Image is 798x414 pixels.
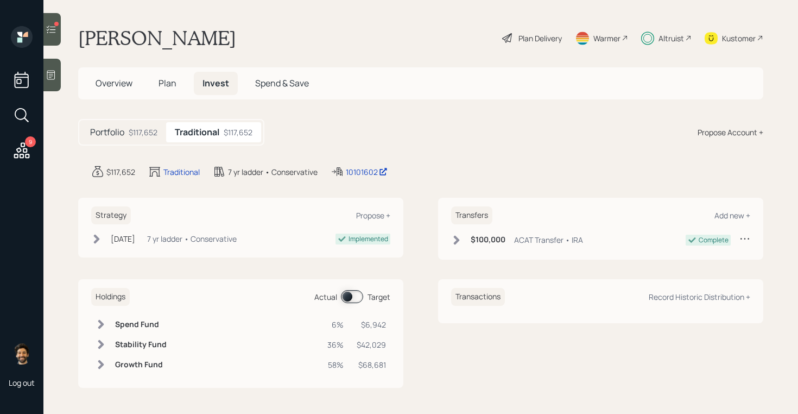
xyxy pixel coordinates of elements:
h5: Traditional [175,127,219,137]
span: Spend & Save [255,77,309,89]
span: Invest [202,77,229,89]
div: Log out [9,378,35,388]
div: ACAT Transfer • IRA [514,234,583,246]
h6: Spend Fund [115,320,167,329]
div: Add new + [714,210,750,221]
span: Overview [96,77,132,89]
h1: [PERSON_NAME] [78,26,236,50]
h6: Transfers [451,206,492,224]
div: Implemented [349,234,388,244]
div: Record Historic Distribution + [649,292,750,302]
div: [DATE] [111,233,135,244]
div: $117,652 [106,166,135,178]
div: $117,652 [129,127,157,138]
div: Propose + [356,210,390,221]
div: Altruist [658,33,684,44]
div: $6,942 [357,319,386,330]
div: Target [368,291,390,303]
div: Complete [699,235,729,245]
div: Plan Delivery [518,33,562,44]
div: 7 yr ladder • Conservative [228,166,318,178]
div: 9 [25,136,36,147]
div: 6% [327,319,344,330]
div: 36% [327,339,344,350]
h6: Holdings [91,288,130,306]
img: eric-schwartz-headshot.png [11,343,33,365]
div: $42,029 [357,339,386,350]
span: Plan [159,77,176,89]
h6: $100,000 [471,235,505,244]
div: Propose Account + [698,127,763,138]
div: 58% [327,359,344,371]
div: Traditional [163,166,200,178]
div: 7 yr ladder • Conservative [147,233,237,244]
h6: Transactions [451,288,505,306]
div: Kustomer [722,33,756,44]
h6: Growth Fund [115,360,167,369]
div: 10101602 [346,166,388,178]
h6: Stability Fund [115,340,167,349]
h6: Strategy [91,206,131,224]
div: $68,681 [357,359,386,371]
div: $117,652 [224,127,252,138]
h5: Portfolio [90,127,124,137]
div: Actual [314,291,337,303]
div: Warmer [593,33,620,44]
